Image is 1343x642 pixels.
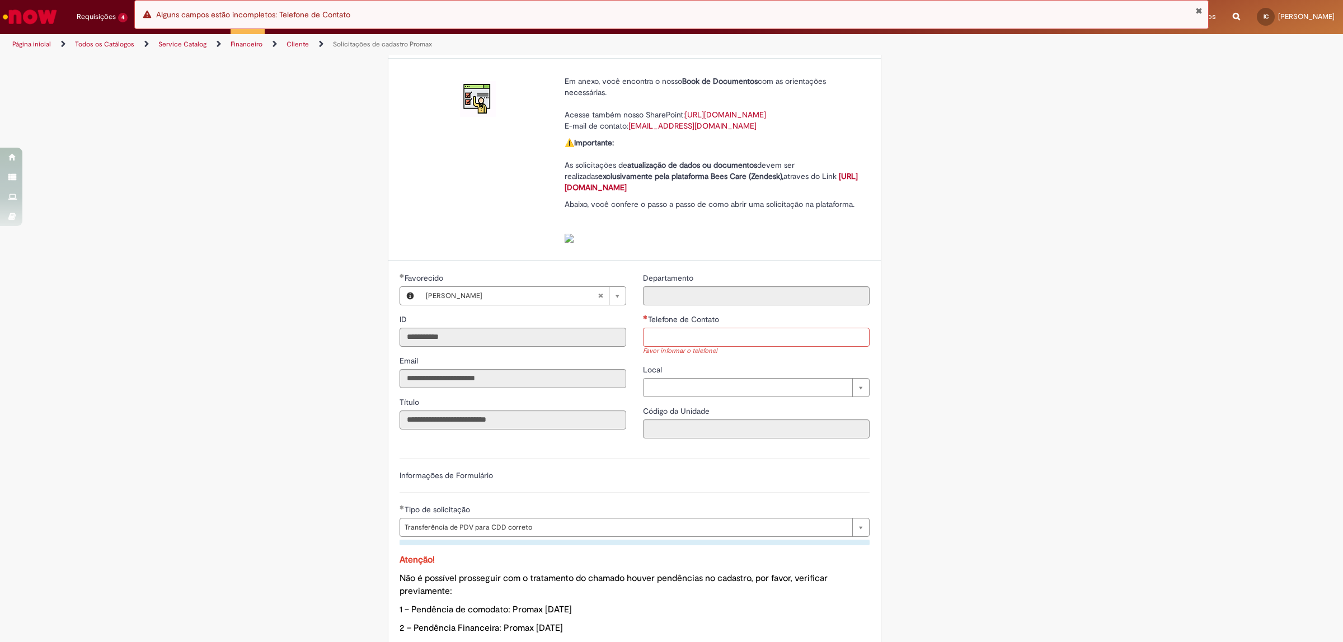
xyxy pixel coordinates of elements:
[627,160,757,170] strong: atualização de dados ou documentos
[643,378,870,397] a: Limpar campo Local
[643,273,696,283] span: Somente leitura - Departamento
[400,410,626,429] input: Título
[400,355,420,366] label: Somente leitura - Email
[8,34,887,55] ul: Trilhas de página
[565,234,574,243] img: sys_attachment.do
[1264,13,1269,20] span: IC
[12,40,51,49] a: Página inicial
[1195,6,1203,15] button: Fechar Notificação
[643,419,870,438] input: Código da Unidade
[682,76,758,86] strong: Book de Documentos
[231,40,262,49] a: Financeiro
[592,287,609,305] abbr: Limpar campo Favorecido
[400,287,420,305] button: Favorecido, Visualizar este registro Isabela Cosme
[400,369,626,388] input: Email
[405,273,445,283] span: Necessários - Favorecido
[400,397,421,407] span: Somente leitura - Título
[1278,12,1335,21] span: [PERSON_NAME]
[400,314,409,324] span: Somente leitura - ID
[460,81,496,117] img: Solicitações de cadastro Promax
[643,315,648,319] span: Necessários
[643,365,664,375] span: Local
[400,273,405,278] span: Obrigatório Preenchido
[400,396,421,408] label: Somente leitura - Título
[400,573,828,597] span: Não é possível prosseguir com o tratamento do chamado houver pendências no cadastro, por favor, v...
[565,137,861,193] p: ⚠️ As solicitações de devem ser realizadas atraves do Link
[426,287,598,305] span: [PERSON_NAME]
[287,40,309,49] a: Cliente
[400,622,563,634] span: 2 – Pendência Financeira: Promax [DATE]
[156,10,350,20] span: Alguns campos estão incompletos: Telefone de Contato
[405,504,472,514] span: Tipo de solicitação
[643,347,870,356] div: Favor informar o telefone!
[400,554,435,565] span: Atenção!
[405,518,847,536] span: Transferência de PDV para CDD correto
[158,40,206,49] a: Service Catalog
[648,314,721,324] span: Telefone de Contato
[400,356,420,366] span: Somente leitura - Email
[643,272,696,284] label: Somente leitura - Departamento
[643,405,712,417] label: Somente leitura - Código da Unidade
[420,287,626,305] a: [PERSON_NAME]Limpar campo Favorecido
[628,121,757,131] a: [EMAIL_ADDRESS][DOMAIN_NAME]
[400,604,572,615] span: 1 – Pendência de comodato: Promax [DATE]
[643,328,870,347] input: Telefone de Contato
[75,40,134,49] a: Todos os Catálogos
[333,40,432,49] a: Solicitações de cadastro Promax
[565,199,861,243] p: Abaixo, você confere o passo a passo de como abrir uma solicitação na plataforma.
[565,75,861,131] p: Em anexo, você encontra o nosso com as orientações necessárias. Acesse também nosso SharePoint: E...
[574,138,614,148] strong: Importante:
[400,505,405,509] span: Obrigatório Preenchido
[400,328,626,347] input: ID
[598,171,783,181] strong: exclusivamente pela plataforma Bees Care (Zendesk),
[77,11,116,22] span: Requisições
[643,286,870,305] input: Departamento
[565,171,858,192] a: [URL][DOMAIN_NAME]
[1,6,59,28] img: ServiceNow
[118,13,128,22] span: 4
[643,406,712,416] span: Somente leitura - Código da Unidade
[685,110,766,120] a: [URL][DOMAIN_NAME]
[400,314,409,325] label: Somente leitura - ID
[400,470,493,480] label: Informações de Formulário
